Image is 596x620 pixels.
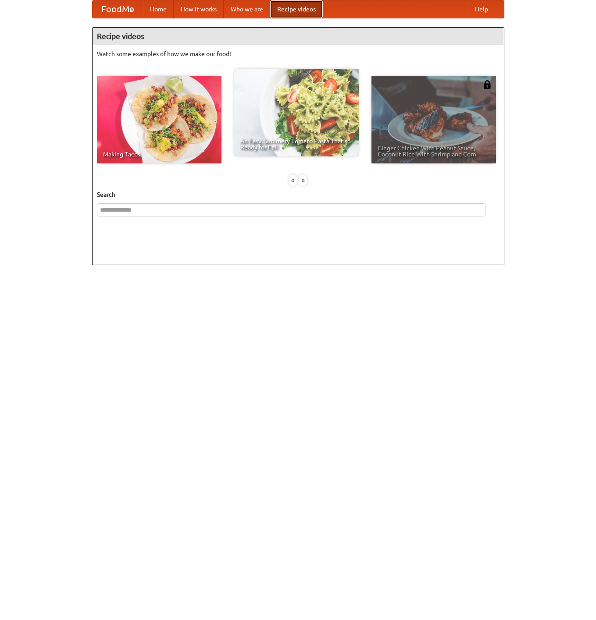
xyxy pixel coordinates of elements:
a: Home [143,0,174,18]
img: 483408.png [483,80,492,89]
a: Who we are [224,0,270,18]
a: Making Tacos [97,76,221,163]
div: « [289,175,297,186]
h5: Search [97,190,500,199]
p: Watch some examples of how we make our food! [97,50,500,58]
a: An Easy, Summery Tomato Pasta That's Ready for Fall [234,69,359,156]
div: » [299,175,307,186]
a: How it works [174,0,224,18]
span: An Easy, Summery Tomato Pasta That's Ready for Fall [240,138,353,150]
h4: Recipe videos [93,28,504,45]
span: Making Tacos [103,151,215,157]
a: Recipe videos [270,0,323,18]
a: Help [468,0,495,18]
a: FoodMe [93,0,143,18]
